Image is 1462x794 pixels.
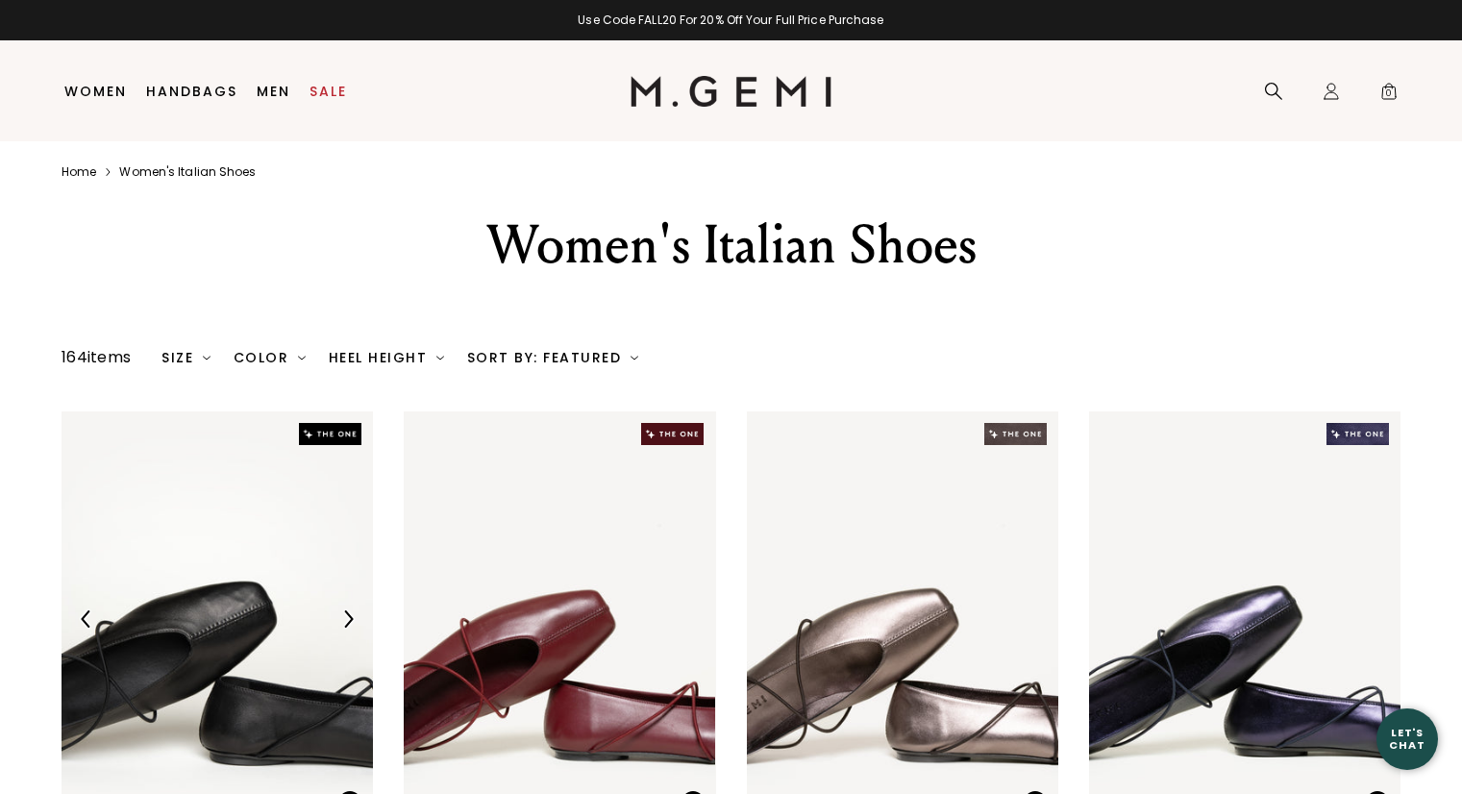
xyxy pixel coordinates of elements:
[146,84,237,99] a: Handbags
[329,350,444,365] div: Heel Height
[339,610,357,628] img: Next Arrow
[257,84,290,99] a: Men
[161,350,211,365] div: Size
[467,350,638,365] div: Sort By: Featured
[119,164,256,180] a: Women's italian shoes
[398,211,1065,280] div: Women's Italian Shoes
[203,354,211,361] img: chevron-down.svg
[78,610,95,628] img: Previous Arrow
[62,164,96,180] a: Home
[631,354,638,361] img: chevron-down.svg
[62,346,131,369] div: 164 items
[299,423,361,445] img: The One tag
[298,354,306,361] img: chevron-down.svg
[631,76,831,107] img: M.Gemi
[64,84,127,99] a: Women
[1376,727,1438,751] div: Let's Chat
[234,350,306,365] div: Color
[310,84,347,99] a: Sale
[436,354,444,361] img: chevron-down.svg
[1379,86,1399,105] span: 0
